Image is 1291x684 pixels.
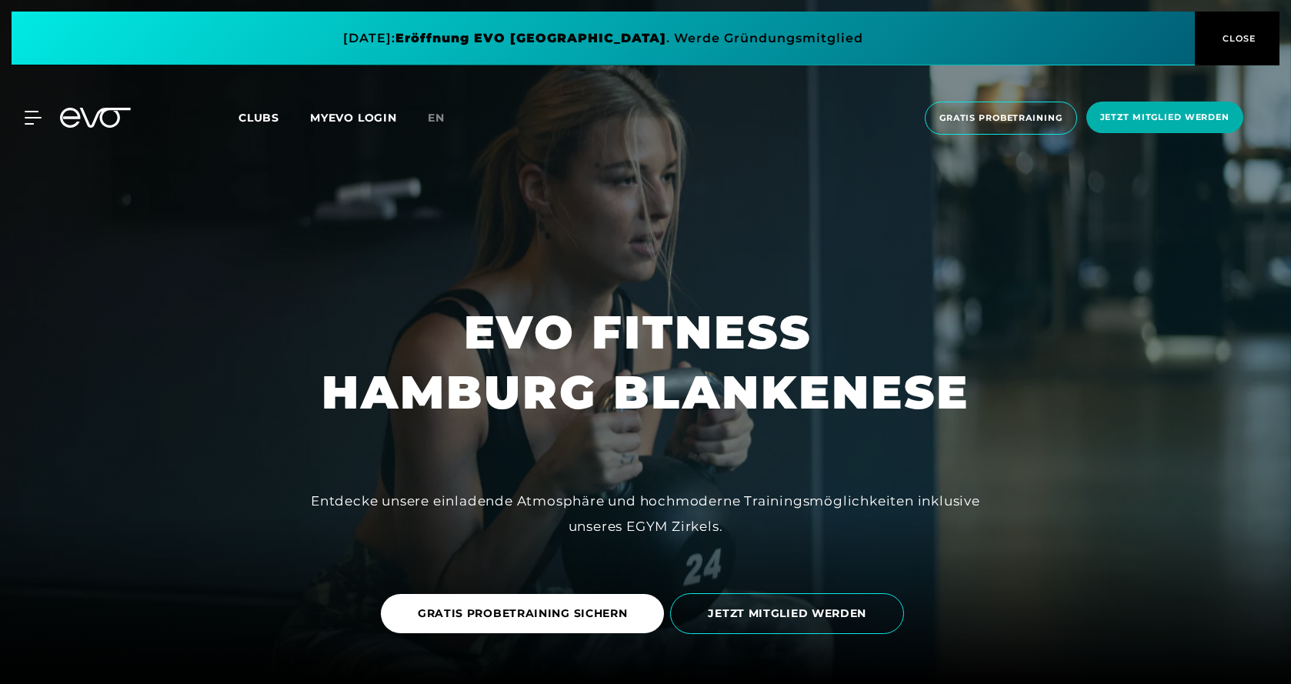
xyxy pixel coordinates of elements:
a: GRATIS PROBETRAINING SICHERN [381,582,671,645]
button: CLOSE [1195,12,1279,65]
span: CLOSE [1219,32,1256,45]
a: JETZT MITGLIED WERDEN [670,582,910,646]
span: en [428,111,445,125]
h1: EVO FITNESS HAMBURG BLANKENESE [322,302,969,422]
span: Gratis Probetraining [939,112,1062,125]
span: GRATIS PROBETRAINING SICHERN [418,606,628,622]
a: MYEVO LOGIN [310,111,397,125]
a: Jetzt Mitglied werden [1082,102,1248,135]
div: Entdecke unsere einladende Atmosphäre und hochmoderne Trainingsmöglichkeiten inklusive unseres EG... [299,489,992,539]
a: Clubs [239,110,310,125]
a: en [428,109,463,127]
a: Gratis Probetraining [920,102,1082,135]
span: Clubs [239,111,279,125]
span: Jetzt Mitglied werden [1100,111,1229,124]
span: JETZT MITGLIED WERDEN [708,606,866,622]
